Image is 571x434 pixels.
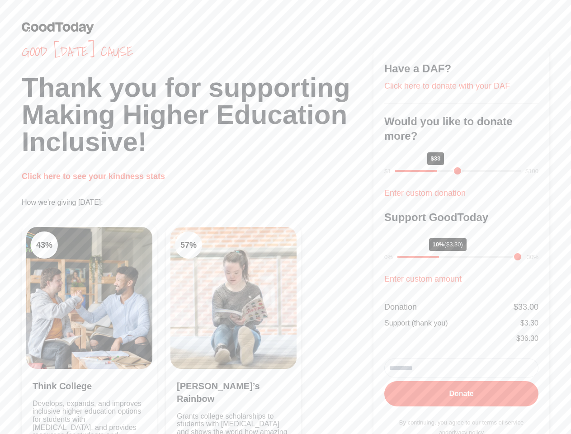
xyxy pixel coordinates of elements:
[384,253,393,262] div: 0%
[22,172,165,181] a: Click here to see your kindness stats
[525,167,538,176] div: $100
[384,167,391,176] div: $1
[384,189,466,198] a: Enter custom donation
[384,210,538,225] h3: Support GoodToday
[384,61,538,76] h3: Have a DAF?
[518,302,538,311] span: 33.00
[22,197,373,208] p: How we're giving [DATE]:
[384,81,510,90] a: Click here to donate with your DAF
[444,241,463,248] span: ($3.30)
[170,227,297,369] img: Clean Cooking Alliance
[384,301,417,313] div: Donation
[527,253,538,262] div: 30%
[384,274,462,283] a: Enter custom amount
[384,381,538,406] button: Donate
[520,318,538,329] div: $
[177,380,290,405] h3: [PERSON_NAME]’s Rainbow
[33,380,146,392] h3: Think College
[516,333,538,344] div: $
[429,238,467,251] div: 10%
[524,319,538,327] span: 3.30
[22,22,94,34] img: GoodToday
[384,114,538,143] h3: Would you like to donate more?
[175,231,202,259] div: 57 %
[427,152,444,165] div: $33
[26,227,152,369] img: Clean Air Task Force
[520,335,538,342] span: 36.30
[514,301,538,313] div: $
[22,74,373,156] h1: Thank you for supporting Making Higher Education Inclusive!
[31,231,58,259] div: 43 %
[384,318,448,329] div: Support (thank you)
[22,43,373,60] span: Good [DATE] cause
